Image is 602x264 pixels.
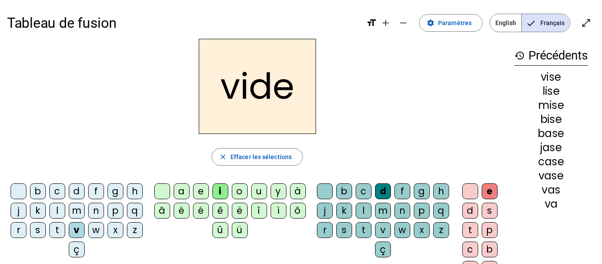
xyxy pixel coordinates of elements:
div: d [69,183,85,199]
div: h [127,183,143,199]
div: î [251,203,267,219]
div: é [193,203,209,219]
div: k [336,203,352,219]
div: g [414,183,430,199]
div: base [514,128,588,139]
div: ü [232,222,248,238]
span: Paramètres [438,18,472,28]
mat-icon: add [380,18,391,28]
div: vas [514,185,588,195]
div: vase [514,171,588,181]
div: a [174,183,190,199]
div: f [88,183,104,199]
div: ï [271,203,286,219]
div: k [30,203,46,219]
div: lise [514,86,588,97]
mat-icon: open_in_full [581,18,591,28]
mat-icon: settings [427,19,435,27]
div: r [317,222,333,238]
h2: vide [199,39,316,134]
div: v [69,222,85,238]
div: ê [212,203,228,219]
mat-button-toggle-group: Language selection [490,14,570,32]
div: â [154,203,170,219]
div: t [49,222,65,238]
button: Paramètres [419,14,483,32]
div: ë [232,203,248,219]
div: case [514,156,588,167]
div: d [462,203,478,219]
mat-icon: close [219,153,227,161]
div: ç [375,242,391,257]
div: c [356,183,372,199]
button: Entrer en plein écran [577,14,595,32]
div: j [317,203,333,219]
div: t [356,222,372,238]
div: u [251,183,267,199]
div: l [356,203,372,219]
div: r [11,222,26,238]
div: b [482,242,498,257]
div: p [414,203,430,219]
div: b [336,183,352,199]
div: m [69,203,85,219]
div: j [11,203,26,219]
div: c [49,183,65,199]
div: w [394,222,410,238]
div: o [232,183,248,199]
span: Effacer les sélections [230,152,292,162]
div: f [394,183,410,199]
div: i [212,183,228,199]
div: ô [290,203,306,219]
button: Effacer les sélections [212,148,303,166]
div: m [375,203,391,219]
div: ç [69,242,85,257]
div: n [88,203,104,219]
span: English [490,14,521,32]
div: z [127,222,143,238]
div: c [462,242,478,257]
div: t [462,222,478,238]
div: p [482,222,498,238]
div: z [433,222,449,238]
div: s [30,222,46,238]
button: Diminuer la taille de la police [394,14,412,32]
div: y [271,183,286,199]
div: q [433,203,449,219]
div: s [336,222,352,238]
div: e [482,183,498,199]
h3: Précédents [514,46,588,66]
div: vise [514,72,588,82]
h1: Tableau de fusion [7,9,359,37]
mat-icon: format_size [366,18,377,28]
div: mise [514,100,588,111]
div: b [30,183,46,199]
div: q [127,203,143,219]
div: s [482,203,498,219]
div: è [174,203,190,219]
mat-icon: history [514,50,525,61]
div: û [212,222,228,238]
div: p [108,203,123,219]
div: e [193,183,209,199]
div: jase [514,142,588,153]
div: à [290,183,306,199]
div: x [108,222,123,238]
div: l [49,203,65,219]
div: v [375,222,391,238]
div: x [414,222,430,238]
div: w [88,222,104,238]
div: h [433,183,449,199]
div: bise [514,114,588,125]
div: d [375,183,391,199]
span: Français [522,14,570,32]
button: Augmenter la taille de la police [377,14,394,32]
div: n [394,203,410,219]
mat-icon: remove [398,18,409,28]
div: g [108,183,123,199]
div: va [514,199,588,209]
